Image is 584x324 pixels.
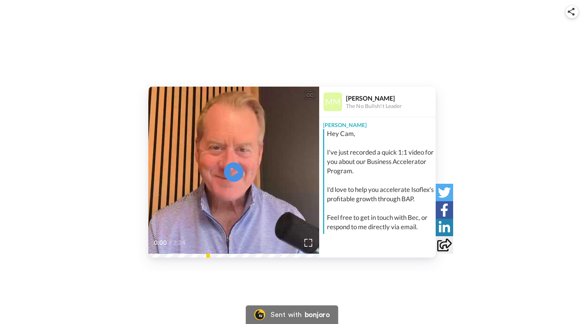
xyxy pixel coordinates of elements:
div: The No Bullsh!t Leader [346,103,435,110]
div: [PERSON_NAME] [319,117,436,129]
div: Hey Cam, I've just recorded a quick 1:1 video for you about our Business Accelerator Program. I'd... [327,129,434,269]
div: [PERSON_NAME] [346,94,435,102]
span: / [169,238,172,247]
div: CC [305,91,315,99]
img: Profile Image [323,92,342,111]
img: ic_share.svg [568,8,575,16]
img: Full screen [304,239,312,247]
span: 0:00 [154,238,167,247]
span: 2:24 [173,238,187,247]
img: logo [264,44,320,75]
